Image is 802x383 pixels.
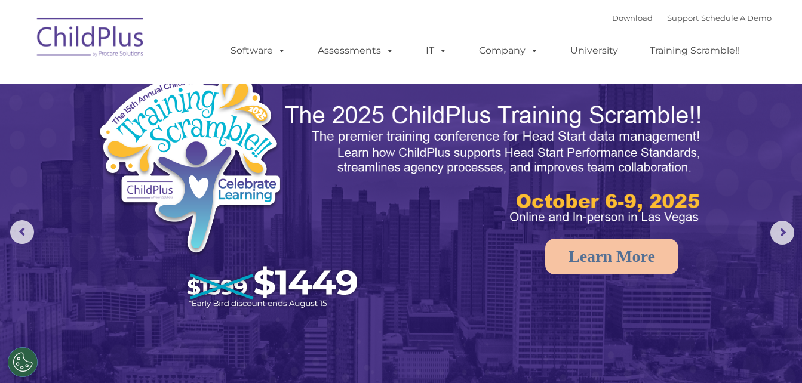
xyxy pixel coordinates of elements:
[306,39,406,63] a: Assessments
[667,13,699,23] a: Support
[219,39,298,63] a: Software
[612,13,772,23] font: |
[31,10,150,69] img: ChildPlus by Procare Solutions
[8,347,38,377] button: Cookies Settings
[467,39,551,63] a: Company
[742,326,802,383] iframe: Chat Widget
[414,39,459,63] a: IT
[638,39,752,63] a: Training Scramble!!
[612,13,653,23] a: Download
[558,39,630,63] a: University
[701,13,772,23] a: Schedule A Demo
[545,239,678,274] a: Learn More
